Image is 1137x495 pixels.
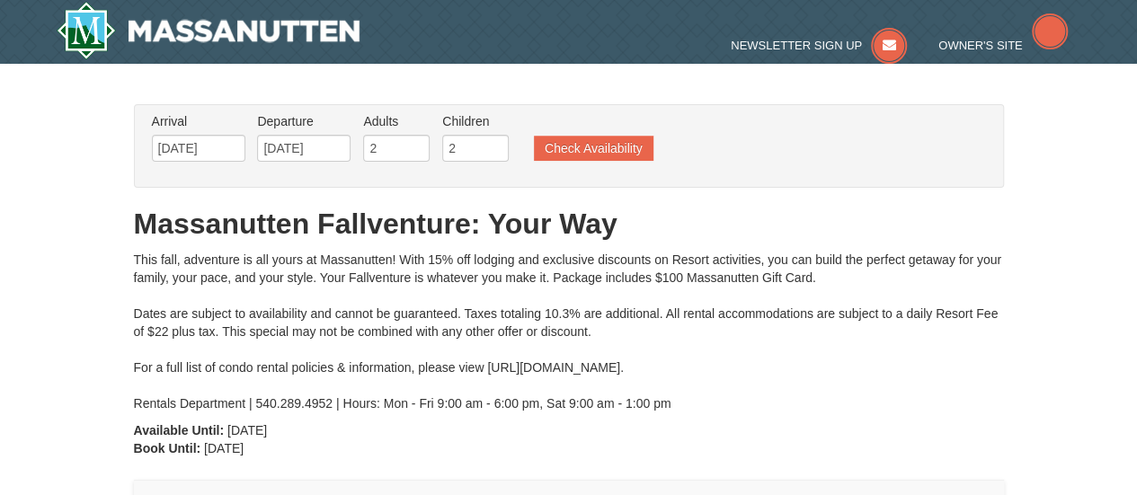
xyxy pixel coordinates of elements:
a: Owner's Site [938,39,1068,52]
strong: Available Until: [134,423,225,438]
span: Owner's Site [938,39,1023,52]
label: Arrival [152,112,245,130]
a: Massanutten Resort [57,2,360,59]
div: This fall, adventure is all yours at Massanutten! With 15% off lodging and exclusive discounts on... [134,251,1004,412]
a: Newsletter Sign Up [731,39,907,52]
strong: Book Until: [134,441,201,455]
span: [DATE] [204,441,244,455]
label: Departure [257,112,351,130]
label: Children [442,112,509,130]
span: [DATE] [227,423,267,438]
h1: Massanutten Fallventure: Your Way [134,206,1004,242]
button: Check Availability [534,136,653,161]
img: Massanutten Resort Logo [57,2,360,59]
label: Adults [363,112,430,130]
span: Newsletter Sign Up [731,39,862,52]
